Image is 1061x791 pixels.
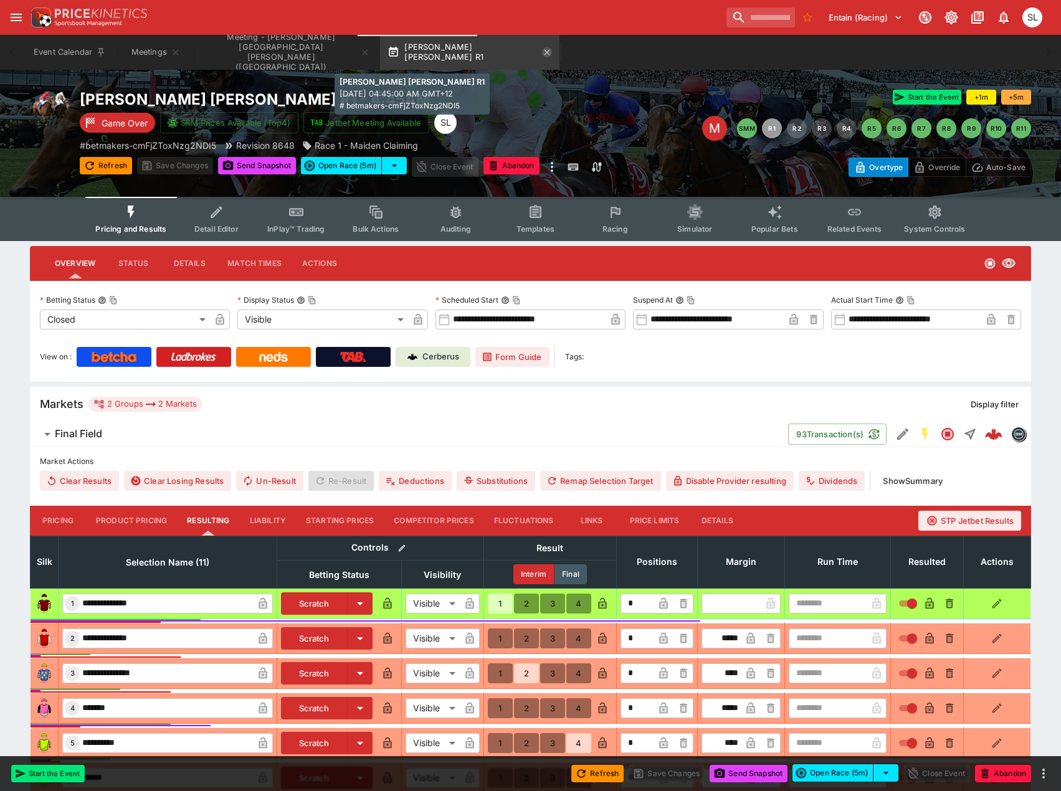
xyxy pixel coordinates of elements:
button: Suspend AtCopy To Clipboard [675,296,684,305]
p: Auto-Save [986,161,1025,174]
img: betmakers [1012,427,1025,441]
button: 1 [488,698,513,718]
button: Liability [240,506,296,536]
div: Singa Livett [434,111,457,134]
a: 544984e7-12e0-4b47-8bf8-2e96c36d2223 [981,422,1006,447]
button: Toggle light/dark mode [940,6,963,29]
label: View on : [40,347,72,367]
button: Price Limits [620,506,690,536]
button: Copy To Clipboard [906,296,915,305]
button: 2 [514,698,539,718]
button: Final [554,564,587,584]
a: Form Guide [475,347,550,367]
button: Scratch [281,592,348,615]
p: Display Status [237,295,294,305]
button: 1 [488,628,513,648]
button: 4 [566,628,591,648]
p: Revision 8648 [236,139,295,152]
button: ShowSummary [875,471,950,491]
span: Un-Result [236,471,303,491]
button: Clear Losing Results [124,471,231,491]
button: Copy To Clipboard [687,296,695,305]
div: Visible [406,733,460,753]
img: runner 2 [34,628,54,648]
span: Racing [602,224,628,234]
svg: Closed [940,427,955,442]
button: R3 [812,118,832,138]
span: Mark an event as closed and abandoned. [975,766,1031,779]
img: logo-cerberus--red.svg [985,425,1002,443]
span: 4 [68,704,77,713]
th: Actions [963,536,1030,588]
span: # betmakers-cmFjZToxNzg2NDI5 [340,100,485,112]
span: Auditing [440,224,471,234]
button: Scratch [281,732,348,754]
th: Margin [697,536,784,588]
span: 1 [69,599,77,608]
button: Copy To Clipboard [109,296,118,305]
div: Race 1 - Maiden Claiming [302,139,418,152]
button: more [545,157,559,177]
button: Product Pricing [86,506,177,536]
th: Positions [616,536,697,588]
button: Pricing [30,506,86,536]
img: TabNZ [340,352,366,362]
button: 4 [566,733,591,753]
img: PriceKinetics [55,9,147,18]
button: Refresh [571,765,624,782]
button: Scratch [281,697,348,719]
button: Interim [513,564,554,584]
h6: Final Field [55,427,102,440]
p: [PERSON_NAME] [PERSON_NAME] R1 [340,76,485,88]
button: 3 [540,733,565,753]
button: 4 [566,698,591,718]
img: PriceKinetics Logo [27,5,52,30]
div: Start From [849,158,1031,177]
img: Betcha [92,352,136,362]
img: Neds [259,352,287,362]
button: 3 [540,698,565,718]
input: search [726,7,795,27]
label: Tags: [565,347,584,367]
button: Display StatusCopy To Clipboard [297,296,305,305]
div: Event type filters [85,197,975,241]
button: R1 [762,118,782,138]
button: Meetings [116,35,196,70]
div: Edit Meeting [702,116,727,141]
button: Start the Event [893,90,961,105]
button: Meeting - Churchill Downs (USA) [198,35,378,70]
button: 1 [488,594,513,613]
button: SRM Prices Available (Top4) [160,112,298,133]
button: Fluctuations [484,506,564,536]
button: 2 [514,628,539,648]
p: [DATE] 04:45:00 AM GMT+12 [340,88,485,100]
button: R10 [986,118,1006,138]
img: horse_racing.png [30,90,70,130]
button: +1m [966,90,996,105]
button: Open Race (5m) [301,157,382,174]
div: split button [301,157,407,174]
span: 3 [68,669,77,678]
p: Cerberus [422,351,459,363]
button: 3 [540,594,565,613]
button: R6 [887,118,906,138]
div: Singa Livett [1022,7,1042,27]
button: Refresh [80,157,132,174]
button: Select Tenant [821,7,910,27]
button: 2 [514,733,539,753]
button: Clear Results [40,471,119,491]
div: Visible [406,594,460,613]
button: Overtype [849,158,908,177]
img: Cerberus [407,352,417,362]
button: Send Snapshot [710,765,787,782]
span: Selection Name (11) [112,555,223,570]
th: Run Time [784,536,890,588]
p: Game Over [102,116,148,130]
span: Bulk Actions [353,224,399,234]
button: Jetbet Meeting Available [303,112,429,133]
span: Mark an event as closed and abandoned. [483,159,540,171]
button: Match Times [217,249,292,278]
button: Remap Selection Target [540,471,661,491]
button: more [1036,766,1051,781]
button: open drawer [5,6,27,29]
